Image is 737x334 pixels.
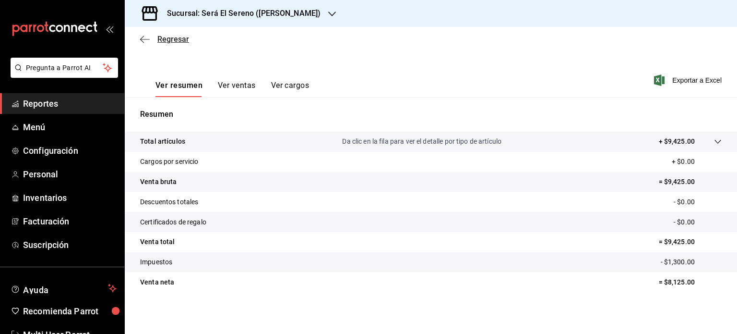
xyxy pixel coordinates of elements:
button: Regresar [140,35,189,44]
a: Pregunta a Parrot AI [7,70,118,80]
p: - $0.00 [674,217,722,227]
p: Da clic en la fila para ver el detalle por tipo de artículo [342,136,501,147]
div: navigation tabs [155,81,309,97]
p: Resumen [140,109,722,120]
h3: Sucursal: Será El Sereno ([PERSON_NAME]) [159,8,321,19]
p: Impuestos [140,257,172,267]
span: Personal [23,168,117,181]
p: - $0.00 [674,197,722,207]
p: Total artículos [140,136,185,147]
p: = $9,425.00 [659,177,722,187]
span: Regresar [157,35,189,44]
span: Facturación [23,215,117,228]
span: Ayuda [23,283,104,294]
span: Inventarios [23,191,117,204]
button: Pregunta a Parrot AI [11,58,118,78]
button: Ver ventas [218,81,256,97]
span: Pregunta a Parrot AI [26,63,103,73]
span: Suscripción [23,238,117,251]
p: - $1,300.00 [661,257,722,267]
button: Ver cargos [271,81,309,97]
p: + $0.00 [672,157,722,167]
p: Certificados de regalo [140,217,206,227]
p: Venta neta [140,277,174,287]
p: Venta bruta [140,177,177,187]
button: Ver resumen [155,81,202,97]
p: Descuentos totales [140,197,198,207]
p: Venta total [140,237,175,247]
p: Cargos por servicio [140,157,199,167]
span: Recomienda Parrot [23,305,117,318]
button: Exportar a Excel [656,74,722,86]
p: = $9,425.00 [659,237,722,247]
span: Configuración [23,144,117,157]
p: + $9,425.00 [659,136,695,147]
span: Menú [23,121,117,134]
button: open_drawer_menu [106,25,113,33]
span: Reportes [23,97,117,110]
p: = $8,125.00 [659,277,722,287]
